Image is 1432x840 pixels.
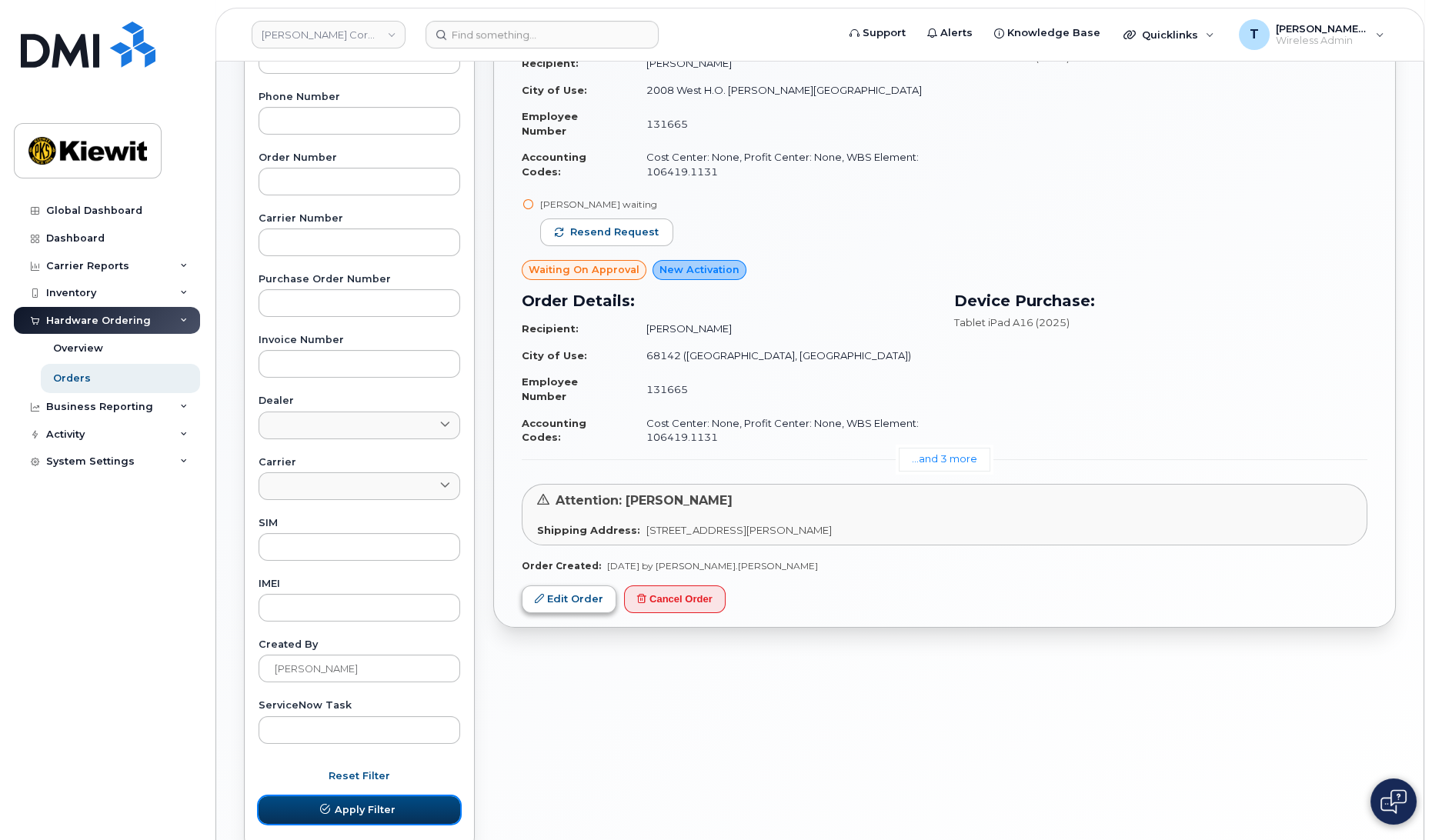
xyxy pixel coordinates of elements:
span: Wireless Admin [1276,35,1368,47]
span: Waiting On Approval [529,262,639,277]
strong: Accounting Codes: [522,417,586,444]
div: [PERSON_NAME] waiting [540,198,673,211]
label: SIM [259,518,460,528]
label: ServiceNow Task [259,701,460,711]
label: Carrier Number [259,214,460,224]
td: 131665 [633,103,936,144]
td: 68142 ([GEOGRAPHIC_DATA], [GEOGRAPHIC_DATA]) [633,342,936,369]
h3: Order Details: [522,289,936,312]
strong: Order Created: [522,560,601,572]
label: IMEI [259,579,460,589]
button: Resend request [540,218,673,246]
span: [PERSON_NAME].[PERSON_NAME] [1276,22,1368,35]
button: Reset Filter [259,762,460,790]
td: [PERSON_NAME] [633,50,936,77]
a: Kiewit Corporation [252,21,406,48]
td: Cost Center: None, Profit Center: None, WBS Element: 106419.1131 [633,410,936,451]
span: [STREET_ADDRESS][PERSON_NAME] [646,524,832,536]
span: Tablet iPad A16 (2025) [954,316,1070,328]
span: Resend request [570,225,659,239]
img: Open chat [1380,789,1407,814]
span: Alerts [940,25,973,41]
a: ...and 3 more [899,448,990,472]
label: Phone Number [259,92,460,102]
td: 2008 West H.O. [PERSON_NAME][GEOGRAPHIC_DATA] [633,77,936,104]
label: Purchase Order Number [259,275,460,285]
span: Quicklinks [1142,28,1198,41]
label: Invoice Number [259,335,460,345]
label: Created By [259,640,460,650]
span: Support [863,25,906,41]
span: Apply Filter [335,802,396,817]
span: Attention: [PERSON_NAME] [556,493,733,508]
td: [PERSON_NAME] [633,315,936,342]
button: Apply Filter [259,796,460,824]
div: Taylor.Neely [1228,19,1395,50]
a: Support [839,18,916,48]
label: Order Number [259,153,460,163]
input: Find something... [426,21,659,48]
td: Cost Center: None, Profit Center: None, WBS Element: 106419.1131 [633,144,936,185]
a: Alerts [916,18,983,48]
strong: City of Use: [522,84,587,96]
strong: Employee Number [522,375,578,402]
button: Cancel Order [624,585,726,614]
label: Carrier [259,458,460,468]
strong: Accounting Codes: [522,151,586,178]
strong: Recipient: [522,322,579,335]
span: Knowledge Base [1007,25,1100,41]
div: Quicklinks [1113,19,1225,50]
h3: Device Purchase: [954,289,1368,312]
strong: Recipient: [522,57,579,69]
strong: Employee Number [522,110,578,137]
a: Knowledge Base [983,18,1111,48]
label: Dealer [259,396,460,406]
td: 131665 [633,368,936,409]
span: T [1250,25,1259,44]
span: [DATE] by [PERSON_NAME].[PERSON_NAME] [607,560,818,572]
span: New Activation [659,262,739,277]
span: Reset Filter [329,768,390,783]
strong: Shipping Address: [537,524,640,536]
strong: City of Use: [522,349,587,362]
a: Edit Order [522,585,616,614]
